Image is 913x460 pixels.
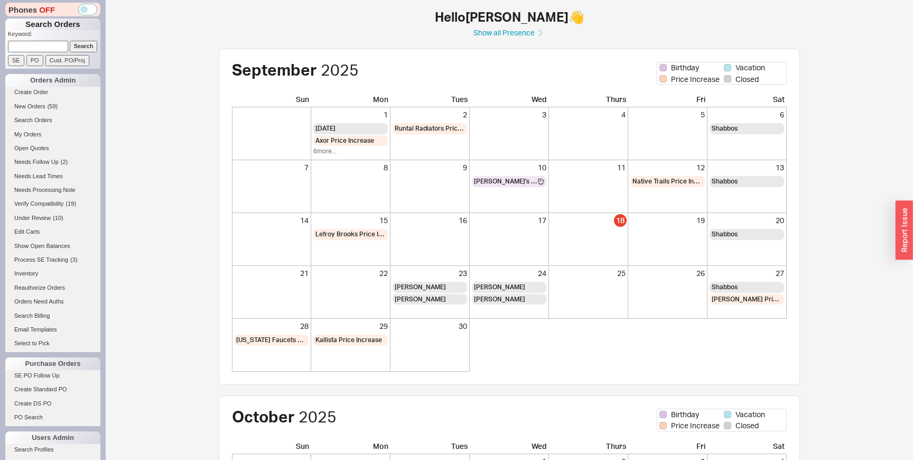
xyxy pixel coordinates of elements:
[321,60,359,79] span: 2025
[710,215,784,226] div: 20
[393,321,467,332] div: 30
[14,159,59,165] span: Needs Follow Up
[474,283,525,292] span: [PERSON_NAME]
[393,268,467,279] div: 23
[470,94,549,107] div: Wed
[614,214,627,227] div: 18
[474,177,538,186] span: [PERSON_NAME]'s Birthday
[390,441,470,454] div: Tues
[311,441,390,454] div: Mon
[393,109,467,120] div: 2
[234,162,309,173] div: 7
[710,162,784,173] div: 13
[14,200,64,207] span: Verify Compatibility
[393,215,467,226] div: 16
[628,94,707,107] div: Fri
[712,295,782,304] span: [PERSON_NAME] Price Increase
[474,295,525,304] span: [PERSON_NAME]
[628,441,707,454] div: Fri
[70,41,98,52] input: Search
[5,143,100,154] a: Open Quotes
[710,268,784,279] div: 27
[234,268,309,279] div: 21
[66,200,77,207] span: ( 19 )
[5,444,100,455] a: Search Profiles
[710,109,784,120] div: 6
[630,268,705,279] div: 26
[313,109,388,120] div: 1
[712,124,738,133] span: Shabbos
[630,215,705,226] div: 19
[551,109,626,120] div: 4
[472,215,546,226] div: 17
[5,3,100,16] div: Phones
[5,412,100,423] a: PO Search
[551,268,626,279] div: 25
[671,74,720,85] span: Price Increase
[70,256,77,263] span: ( 3 )
[393,162,467,173] div: 9
[735,74,759,85] span: Closed
[313,321,388,332] div: 29
[707,441,787,454] div: Sat
[5,115,100,126] a: Search Orders
[234,215,309,226] div: 14
[176,27,842,38] a: Show all Presence
[630,162,705,173] div: 12
[735,420,759,431] span: Closed
[472,268,546,279] div: 24
[5,213,100,224] a: Under Review(10)
[671,420,720,431] span: Price Increase
[707,94,787,107] div: Sat
[232,94,311,107] div: Sun
[712,177,738,186] span: Shabbos
[390,94,470,107] div: Tues
[630,109,705,120] div: 5
[712,230,738,239] span: Shabbos
[472,109,546,120] div: 3
[671,62,699,73] span: Birthday
[5,226,100,237] a: Edit Carts
[5,384,100,395] a: Create Standard PO
[45,55,89,66] input: Cust. PO/Proj
[395,283,446,292] span: [PERSON_NAME]
[5,198,100,209] a: Verify Compatibility(19)
[472,162,546,173] div: 10
[5,282,100,293] a: Reauthorize Orders
[232,407,295,426] span: October
[61,159,68,165] span: ( 2 )
[176,11,842,23] h1: Hello [PERSON_NAME] 👋
[232,60,317,79] span: September
[5,185,100,196] a: Needs Processing Note
[5,310,100,321] a: Search Billing
[232,441,311,454] div: Sun
[5,157,100,168] a: Needs Follow Up(2)
[712,283,738,292] span: Shabbos
[315,230,386,239] span: Lefroy Brooks Price Increase
[313,215,388,226] div: 15
[5,324,100,335] a: Email Templates
[671,409,699,420] span: Birthday
[735,62,765,73] span: Vacation
[5,254,100,265] a: Process SE Tracking(3)
[313,147,388,156] div: 6 more...
[5,241,100,252] a: Show Open Balances
[313,162,388,173] div: 8
[48,103,58,109] span: ( 59 )
[5,19,100,30] h1: Search Orders
[299,407,337,426] span: 2025
[5,129,100,140] a: My Orders
[313,268,388,279] div: 22
[5,296,100,307] a: Orders Need Auths
[311,94,390,107] div: Mon
[315,124,336,133] span: [DATE]
[5,171,100,182] a: Needs Lead Times
[53,215,63,221] span: ( 10 )
[315,136,374,145] span: Axor Price Increase
[5,431,100,444] div: Users Admin
[632,177,703,186] span: Native Trails Price Increase
[8,55,24,66] input: SE
[315,336,382,345] span: Kallista Price Increase
[8,30,100,41] p: Keyword:
[234,321,309,332] div: 28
